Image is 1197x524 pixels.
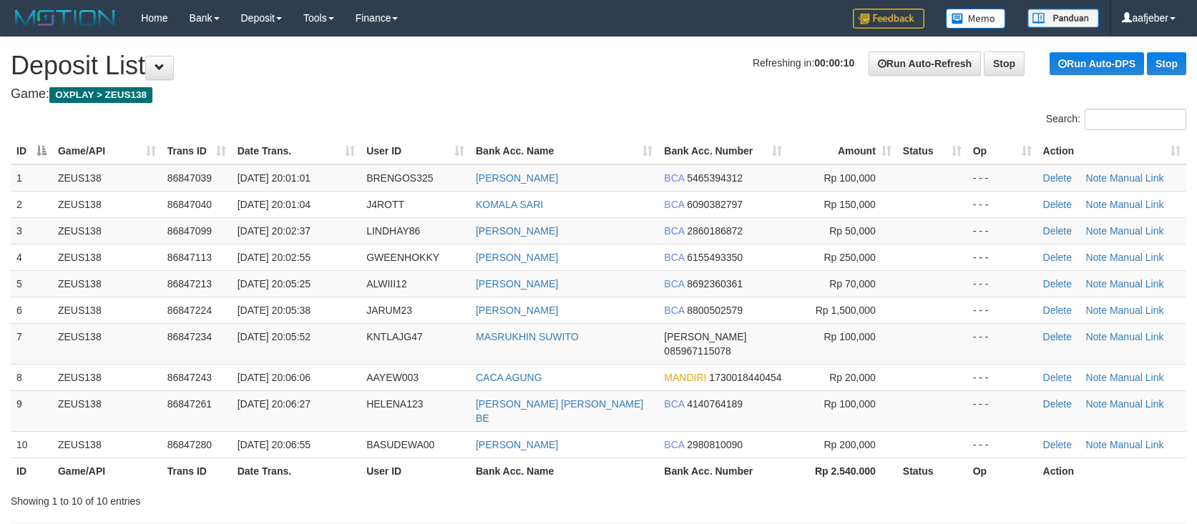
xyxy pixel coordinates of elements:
th: Amount: activate to sort column ascending [788,138,897,164]
th: ID: activate to sort column descending [11,138,52,164]
span: Rp 100,000 [824,331,875,342]
th: Status [897,458,967,484]
span: Copy 1730018440454 to clipboard [709,372,781,383]
td: ZEUS138 [52,270,162,297]
td: - - - [967,191,1037,217]
a: Note [1085,252,1107,263]
span: [DATE] 20:02:37 [238,225,311,237]
span: MANDIRI [664,372,706,383]
span: 86847243 [167,372,212,383]
label: Search: [1046,109,1186,130]
a: Manual Link [1110,372,1164,383]
a: Delete [1043,278,1072,290]
a: Note [1085,172,1107,184]
a: Delete [1043,199,1072,210]
td: 9 [11,390,52,431]
a: Delete [1043,305,1072,316]
span: Copy 8692360361 to clipboard [687,278,743,290]
th: Bank Acc. Number [658,458,788,484]
td: - - - [967,297,1037,323]
span: J4ROTT [366,199,404,210]
span: Rp 70,000 [829,278,876,290]
span: 86847234 [167,331,212,342]
a: Stop [984,51,1025,76]
span: BCA [664,172,684,184]
span: Copy 4140764189 to clipboard [687,398,743,410]
td: 4 [11,244,52,270]
a: Manual Link [1110,331,1164,342]
td: ZEUS138 [52,164,162,192]
a: Stop [1147,52,1186,75]
img: panduan.png [1027,9,1099,28]
a: Note [1085,331,1107,342]
span: BCA [664,398,684,410]
span: KNTLAJG47 [366,331,423,342]
td: 6 [11,297,52,323]
a: Note [1085,278,1107,290]
span: Copy 5465394312 to clipboard [687,172,743,184]
span: BCA [664,225,684,237]
td: 3 [11,217,52,244]
td: - - - [967,390,1037,431]
td: - - - [967,244,1037,270]
td: - - - [967,323,1037,364]
span: JARUM23 [366,305,412,316]
a: Delete [1043,398,1072,410]
th: Trans ID [162,458,232,484]
span: BCA [664,278,684,290]
span: 86847261 [167,398,212,410]
span: GWEENHOKKY [366,252,439,263]
td: ZEUS138 [52,191,162,217]
span: Rp 150,000 [824,199,875,210]
a: Note [1085,199,1107,210]
td: - - - [967,270,1037,297]
td: ZEUS138 [52,323,162,364]
span: Rp 50,000 [829,225,876,237]
span: 86847280 [167,439,212,450]
span: Copy 085967115078 to clipboard [664,345,731,357]
span: 86847039 [167,172,212,184]
span: Rp 20,000 [829,372,876,383]
a: [PERSON_NAME] [476,278,558,290]
td: ZEUS138 [52,431,162,458]
span: [DATE] 20:05:38 [238,305,311,316]
th: Game/API [52,458,162,484]
td: ZEUS138 [52,244,162,270]
span: Copy 2980810090 to clipboard [687,439,743,450]
a: Note [1085,225,1107,237]
span: BRENGOS325 [366,172,433,184]
td: ZEUS138 [52,217,162,244]
td: ZEUS138 [52,297,162,323]
a: MASRUKHIN SUWITO [476,331,579,342]
a: Note [1085,439,1107,450]
span: Rp 200,000 [824,439,875,450]
th: Trans ID: activate to sort column ascending [162,138,232,164]
span: OXPLAY > ZEUS138 [49,87,152,103]
strong: 00:00:10 [814,57,854,69]
a: [PERSON_NAME] [476,439,558,450]
span: BCA [664,199,684,210]
img: Feedback.jpg [853,9,924,29]
span: BASUDEWA00 [366,439,434,450]
a: Manual Link [1110,439,1164,450]
a: Manual Link [1110,172,1164,184]
a: Run Auto-DPS [1050,52,1144,75]
a: [PERSON_NAME] [476,252,558,263]
th: Status: activate to sort column ascending [897,138,967,164]
span: Copy 6155493350 to clipboard [687,252,743,263]
a: Delete [1043,172,1072,184]
span: Copy 8800502579 to clipboard [687,305,743,316]
a: [PERSON_NAME] [476,172,558,184]
input: Search: [1085,109,1186,130]
th: Op [967,458,1037,484]
span: Copy 6090382797 to clipboard [687,199,743,210]
div: Showing 1 to 10 of 10 entries [11,488,488,508]
a: [PERSON_NAME] [PERSON_NAME] BE [476,398,643,424]
a: [PERSON_NAME] [476,305,558,316]
td: ZEUS138 [52,390,162,431]
th: Game/API: activate to sort column ascending [52,138,162,164]
td: 5 [11,270,52,297]
span: BCA [664,439,684,450]
th: Action [1037,458,1186,484]
th: User ID [361,458,470,484]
